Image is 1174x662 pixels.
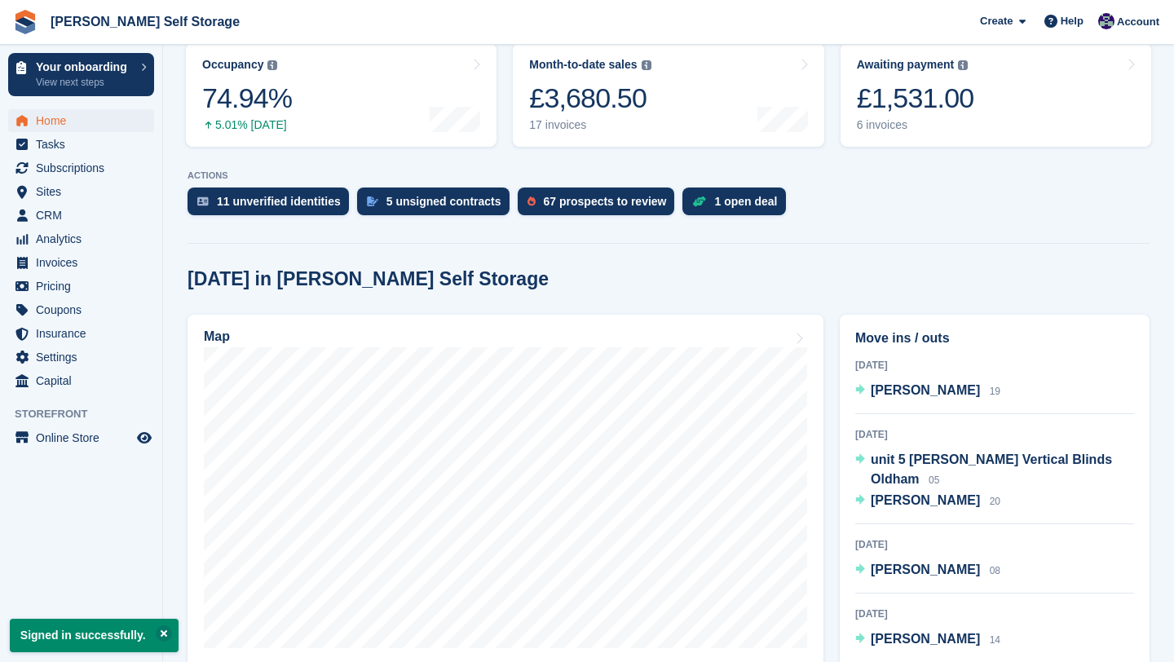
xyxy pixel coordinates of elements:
[855,537,1134,552] div: [DATE]
[186,43,497,147] a: Occupancy 74.94% 5.01% [DATE]
[1098,13,1114,29] img: Matthew Jones
[36,180,134,203] span: Sites
[36,275,134,298] span: Pricing
[529,58,637,72] div: Month-to-date sales
[8,426,154,449] a: menu
[544,195,667,208] div: 67 prospects to review
[8,109,154,132] a: menu
[857,118,974,132] div: 6 invoices
[8,157,154,179] a: menu
[682,188,793,223] a: 1 open deal
[990,386,1000,397] span: 19
[871,563,980,576] span: [PERSON_NAME]
[13,10,38,34] img: stora-icon-8386f47178a22dfd0bd8f6a31ec36ba5ce8667c1dd55bd0f319d3a0aa187defe.svg
[855,629,1000,651] a: [PERSON_NAME] 14
[980,13,1013,29] span: Create
[871,632,980,646] span: [PERSON_NAME]
[204,329,230,344] h2: Map
[642,60,651,70] img: icon-info-grey-7440780725fd019a000dd9b08b2336e03edf1995a4989e88bcd33f0948082b44.svg
[8,133,154,156] a: menu
[8,53,154,96] a: Your onboarding View next steps
[8,180,154,203] a: menu
[990,565,1000,576] span: 08
[357,188,518,223] a: 5 unsigned contracts
[36,298,134,321] span: Coupons
[692,196,706,207] img: deal-1b604bf984904fb50ccaf53a9ad4b4a5d6e5aea283cecdc64d6e3604feb123c2.svg
[267,60,277,70] img: icon-info-grey-7440780725fd019a000dd9b08b2336e03edf1995a4989e88bcd33f0948082b44.svg
[202,58,263,72] div: Occupancy
[8,275,154,298] a: menu
[871,383,980,397] span: [PERSON_NAME]
[1061,13,1084,29] span: Help
[197,196,209,206] img: verify_identity-adf6edd0f0f0b5bbfe63781bf79b02c33cf7c696d77639b501bdc392416b5a36.svg
[44,8,246,35] a: [PERSON_NAME] Self Storage
[871,452,1112,486] span: unit 5 [PERSON_NAME] Vertical Blinds Oldham
[36,204,134,227] span: CRM
[990,496,1000,507] span: 20
[527,196,536,206] img: prospect-51fa495bee0391a8d652442698ab0144808aea92771e9ea1ae160a38d050c398.svg
[15,406,162,422] span: Storefront
[855,381,1000,402] a: [PERSON_NAME] 19
[202,118,292,132] div: 5.01% [DATE]
[135,428,154,448] a: Preview store
[855,607,1134,621] div: [DATE]
[1117,14,1159,30] span: Account
[929,474,939,486] span: 05
[36,251,134,274] span: Invoices
[36,109,134,132] span: Home
[36,227,134,250] span: Analytics
[36,369,134,392] span: Capital
[855,450,1134,491] a: unit 5 [PERSON_NAME] Vertical Blinds Oldham 05
[10,619,179,652] p: Signed in successfully.
[8,227,154,250] a: menu
[202,82,292,115] div: 74.94%
[8,298,154,321] a: menu
[386,195,501,208] div: 5 unsigned contracts
[36,75,133,90] p: View next steps
[8,251,154,274] a: menu
[855,560,1000,581] a: [PERSON_NAME] 08
[36,346,134,369] span: Settings
[841,43,1151,147] a: Awaiting payment £1,531.00 6 invoices
[188,170,1150,181] p: ACTIONS
[513,43,823,147] a: Month-to-date sales £3,680.50 17 invoices
[36,133,134,156] span: Tasks
[871,493,980,507] span: [PERSON_NAME]
[518,188,683,223] a: 67 prospects to review
[36,322,134,345] span: Insurance
[8,204,154,227] a: menu
[857,82,974,115] div: £1,531.00
[714,195,777,208] div: 1 open deal
[8,369,154,392] a: menu
[188,188,357,223] a: 11 unverified identities
[367,196,378,206] img: contract_signature_icon-13c848040528278c33f63329250d36e43548de30e8caae1d1a13099fd9432cc5.svg
[188,268,549,290] h2: [DATE] in [PERSON_NAME] Self Storage
[855,358,1134,373] div: [DATE]
[857,58,955,72] div: Awaiting payment
[855,329,1134,348] h2: Move ins / outs
[36,61,133,73] p: Your onboarding
[958,60,968,70] img: icon-info-grey-7440780725fd019a000dd9b08b2336e03edf1995a4989e88bcd33f0948082b44.svg
[529,118,651,132] div: 17 invoices
[8,322,154,345] a: menu
[529,82,651,115] div: £3,680.50
[990,634,1000,646] span: 14
[217,195,341,208] div: 11 unverified identities
[8,346,154,369] a: menu
[36,157,134,179] span: Subscriptions
[855,427,1134,442] div: [DATE]
[855,491,1000,512] a: [PERSON_NAME] 20
[36,426,134,449] span: Online Store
